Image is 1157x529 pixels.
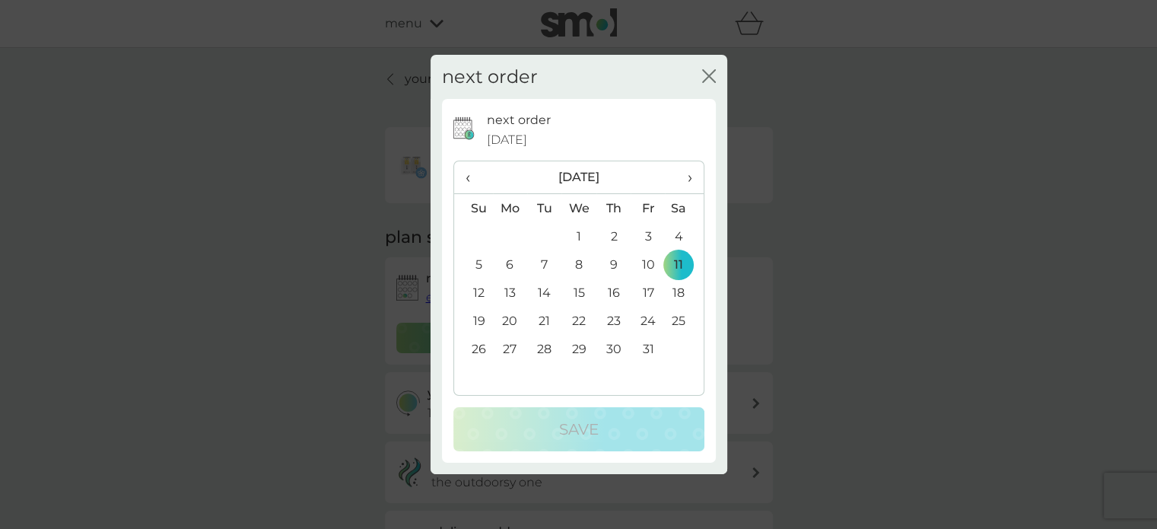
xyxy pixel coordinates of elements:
[631,194,665,223] th: Fr
[561,335,596,363] td: 29
[527,307,561,335] td: 21
[631,279,665,307] td: 17
[527,279,561,307] td: 14
[631,335,665,363] td: 31
[631,307,665,335] td: 24
[665,194,703,223] th: Sa
[665,307,703,335] td: 25
[665,279,703,307] td: 18
[493,307,528,335] td: 20
[442,66,538,88] h2: next order
[527,335,561,363] td: 28
[561,307,596,335] td: 22
[493,279,528,307] td: 13
[665,250,703,279] td: 11
[702,69,716,85] button: close
[561,279,596,307] td: 15
[454,250,493,279] td: 5
[559,417,599,441] p: Save
[493,161,666,194] th: [DATE]
[454,335,493,363] td: 26
[561,250,596,279] td: 8
[493,194,528,223] th: Mo
[527,194,561,223] th: Tu
[493,335,528,363] td: 27
[631,250,665,279] td: 10
[527,250,561,279] td: 7
[453,407,704,451] button: Save
[466,161,482,193] span: ‹
[596,250,631,279] td: 9
[454,307,493,335] td: 19
[561,222,596,250] td: 1
[631,222,665,250] td: 3
[596,194,631,223] th: Th
[596,279,631,307] td: 16
[487,130,527,150] span: [DATE]
[676,161,691,193] span: ›
[596,335,631,363] td: 30
[665,222,703,250] td: 4
[454,194,493,223] th: Su
[596,307,631,335] td: 23
[454,279,493,307] td: 12
[561,194,596,223] th: We
[596,222,631,250] td: 2
[487,110,551,130] p: next order
[493,250,528,279] td: 6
